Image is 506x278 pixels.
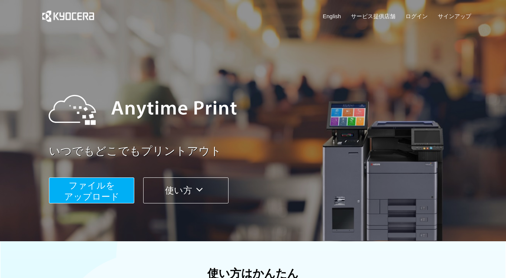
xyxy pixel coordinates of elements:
[438,12,471,20] a: サインアップ
[405,12,428,20] a: ログイン
[64,180,119,202] span: ファイルを ​​アップロード
[49,143,476,159] a: いつでもどこでもプリントアウト
[49,177,134,203] button: ファイルを​​アップロード
[143,177,229,203] button: 使い方
[351,12,395,20] a: サービス提供店舗
[323,12,341,20] a: English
